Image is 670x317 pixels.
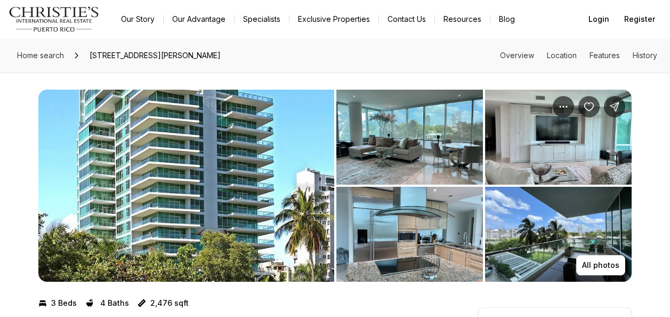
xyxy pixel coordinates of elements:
span: [STREET_ADDRESS][PERSON_NAME] [85,47,225,64]
button: Contact Us [379,12,434,27]
p: All photos [582,261,619,270]
a: Resources [435,12,490,27]
button: View image gallery [336,187,483,282]
button: View image gallery [485,90,632,185]
a: Skip to: History [633,51,657,60]
a: Specialists [235,12,289,27]
a: Skip to: Overview [500,51,534,60]
a: Home search [13,47,68,64]
a: Skip to: Features [590,51,620,60]
button: View image gallery [38,90,334,282]
button: 4 Baths [85,295,129,312]
div: Listing Photos [38,90,632,282]
button: Register [618,9,661,30]
p: 3 Beds [51,299,77,307]
p: 2,476 sqft [150,299,189,307]
a: Exclusive Properties [289,12,378,27]
button: Share Property: 555 MONTSERRATE ST.COSMOPOLITAN CONDOMINIUM #403 [604,96,625,117]
img: logo [9,6,100,32]
p: 4 Baths [100,299,129,307]
button: Property options [553,96,574,117]
a: Our Advantage [164,12,234,27]
button: Save Property: 555 MONTSERRATE ST.COSMOPOLITAN CONDOMINIUM #403 [578,96,600,117]
a: Skip to: Location [547,51,577,60]
button: All photos [576,255,625,275]
button: View image gallery [336,90,483,185]
a: Our Story [112,12,163,27]
li: 2 of 3 [336,90,632,282]
nav: Page section menu [500,51,657,60]
button: Login [582,9,616,30]
span: Register [624,15,655,23]
span: Login [588,15,609,23]
li: 1 of 3 [38,90,334,282]
a: Blog [490,12,523,27]
span: Home search [17,51,64,60]
button: View image gallery [485,187,632,282]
